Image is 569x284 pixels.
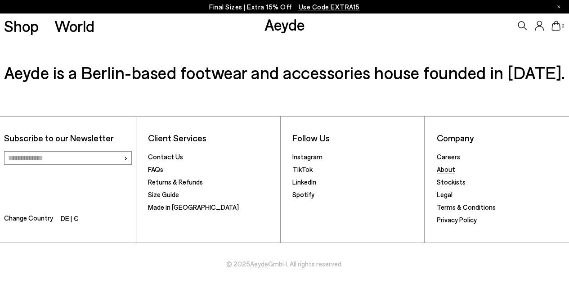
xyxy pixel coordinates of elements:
[264,15,305,34] a: Aeyde
[148,153,183,161] a: Contact Us
[4,132,132,144] p: Subscribe to our Newsletter
[437,216,477,224] a: Privacy Policy
[437,190,453,198] a: Legal
[437,203,496,211] a: Terms & Conditions
[250,260,268,268] a: Aeyde
[437,153,460,161] a: Careers
[209,1,360,13] p: Final Sizes | Extra 15% Off
[292,132,421,144] li: Follow Us
[54,18,94,34] a: World
[292,178,316,186] a: LinkedIn
[292,165,313,173] a: TikTok
[4,212,53,225] span: Change Country
[123,151,127,164] span: ›
[437,132,565,144] li: Company
[148,203,239,211] a: Made in [GEOGRAPHIC_DATA]
[551,21,560,31] a: 0
[560,23,565,28] span: 0
[148,165,163,173] a: FAQs
[437,178,466,186] a: Stockists
[299,3,360,11] span: Navigate to /collections/ss25-final-sizes
[148,190,179,198] a: Size Guide
[148,178,203,186] a: Returns & Refunds
[437,165,455,173] a: About
[61,213,78,225] li: DE | €
[148,132,276,144] li: Client Services
[4,18,39,34] a: Shop
[292,153,323,161] a: Instagram
[292,190,314,198] a: Spotify
[4,60,565,85] h3: Aeyde is a Berlin-based footwear and accessories house founded in [DATE].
